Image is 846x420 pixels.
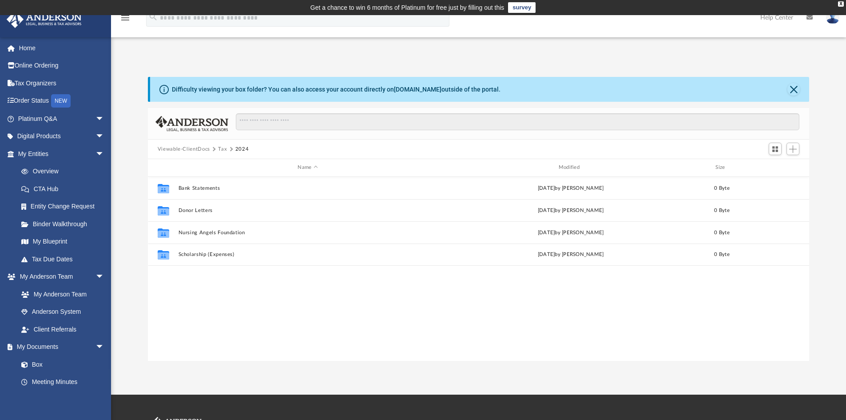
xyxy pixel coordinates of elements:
span: 0 Byte [714,230,730,235]
span: arrow_drop_down [95,338,113,356]
div: Size [704,164,739,172]
a: My Entitiesarrow_drop_down [6,145,118,163]
a: Home [6,39,118,57]
div: [DATE] by [PERSON_NAME] [441,184,700,192]
span: arrow_drop_down [95,128,113,146]
div: Difficulty viewing your box folder? You can also access your account directly on outside of the p... [172,85,500,94]
a: My Documentsarrow_drop_down [6,338,113,356]
span: 0 Byte [714,185,730,190]
button: Add [786,143,800,155]
span: 0 Byte [714,252,730,257]
a: Client Referrals [12,320,113,338]
div: close [838,1,844,7]
div: id [743,164,806,172]
button: 2024 [235,145,249,153]
a: Meeting Minutes [12,373,113,391]
div: grid [148,177,810,361]
button: Viewable-ClientDocs [158,145,210,153]
a: Box [12,356,109,373]
span: arrow_drop_down [95,110,113,128]
a: CTA Hub [12,180,118,198]
div: Get a chance to win 6 months of Platinum for free just by filling out this [310,2,504,13]
a: My Anderson Teamarrow_drop_down [6,268,113,286]
a: Online Ordering [6,57,118,75]
span: arrow_drop_down [95,145,113,163]
button: Bank Statements [178,185,437,191]
i: menu [120,12,131,23]
div: [DATE] by [PERSON_NAME] [441,206,700,214]
input: Search files and folders [236,113,799,130]
a: survey [508,2,536,13]
i: search [148,12,158,22]
a: My Blueprint [12,233,113,251]
a: Order StatusNEW [6,92,118,110]
a: Overview [12,163,118,180]
a: Binder Walkthrough [12,215,118,233]
img: User Pic [826,11,839,24]
a: menu [120,17,131,23]
div: [DATE] by [PERSON_NAME] [441,251,700,259]
button: Donor Letters [178,208,437,213]
a: Tax Due Dates [12,250,118,268]
img: Anderson Advisors Platinum Portal [4,11,84,28]
div: Name [178,164,437,172]
a: Digital Productsarrow_drop_down [6,128,118,145]
div: Modified [441,164,700,172]
button: Close [787,83,800,96]
a: Entity Change Request [12,198,118,216]
div: NEW [51,94,71,108]
a: Tax Organizers [6,74,118,92]
span: 0 Byte [714,208,730,212]
a: Platinum Q&Aarrow_drop_down [6,110,118,128]
div: id [152,164,174,172]
button: Nursing Angels Foundation [178,230,437,236]
a: Anderson System [12,303,113,321]
a: My Anderson Team [12,285,109,303]
span: arrow_drop_down [95,268,113,286]
div: [DATE] by [PERSON_NAME] [441,228,700,236]
button: Scholarship (Expenses) [178,252,437,257]
button: Switch to Grid View [769,143,782,155]
a: [DOMAIN_NAME] [394,86,441,93]
button: Tax [218,145,227,153]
